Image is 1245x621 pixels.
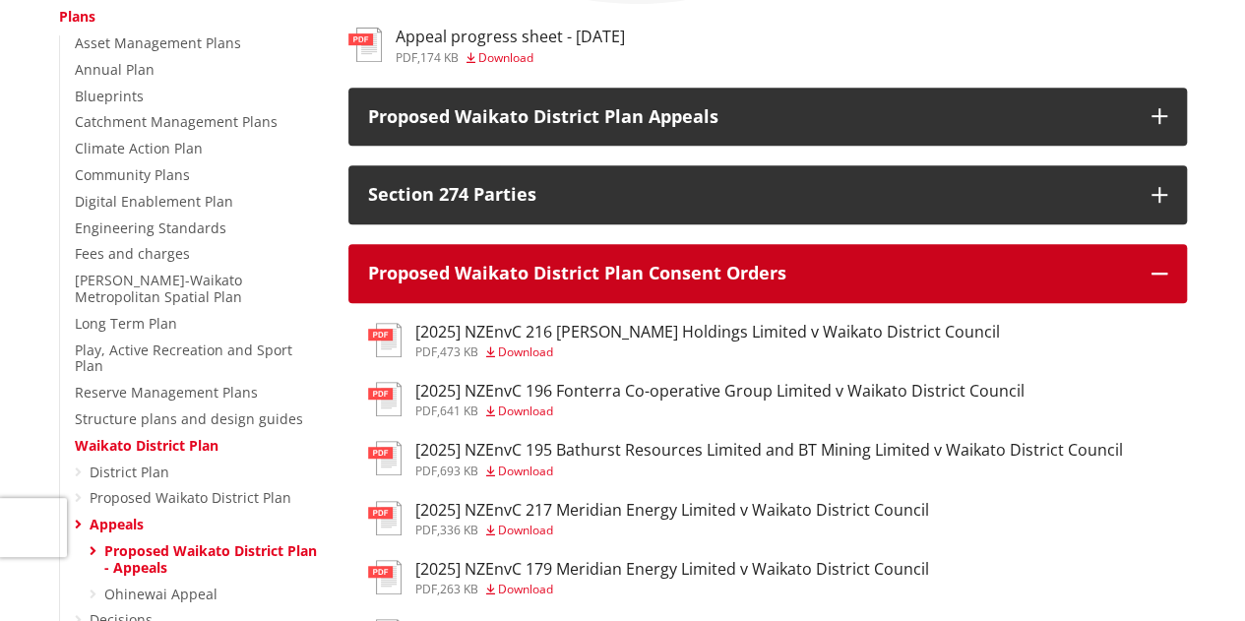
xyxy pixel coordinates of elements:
[368,264,1132,283] p: Proposed Waikato District Plan Consent Orders
[498,403,553,419] span: Download
[415,466,1123,477] div: ,
[368,382,1025,417] a: [2025] NZEnvC 196 Fonterra Co-operative Group Limited v Waikato District Council pdf,641 KB Download
[440,403,478,419] span: 641 KB
[348,88,1187,147] button: Proposed Waikato District Plan Appeals
[498,343,553,360] span: Download
[75,218,226,237] a: Engineering Standards
[498,463,553,479] span: Download
[75,436,218,455] a: Waikato District Plan
[348,165,1187,224] button: Section 274 Parties
[415,346,1000,358] div: ,
[415,501,929,520] h3: [2025] NZEnvC 217 Meridian Energy Limited v Waikato District Council
[478,49,533,66] span: Download
[368,501,402,535] img: document-pdf.svg
[90,515,144,533] a: Appeals
[415,441,1123,460] h3: [2025] NZEnvC 195 Bathurst Resources Limited and BT Mining Limited v Waikato District Council
[1154,538,1225,609] iframe: Messenger Launcher
[420,49,459,66] span: 174 KB
[415,584,929,595] div: ,
[415,343,437,360] span: pdf
[75,60,155,79] a: Annual Plan
[75,87,144,105] a: Blueprints
[440,522,478,538] span: 336 KB
[75,409,303,428] a: Structure plans and design guides
[415,382,1025,401] h3: [2025] NZEnvC 196 Fonterra Co-operative Group Limited v Waikato District Council
[368,185,1132,205] p: Section 274 Parties
[75,33,241,52] a: Asset Management Plans
[498,522,553,538] span: Download
[75,165,190,184] a: Community Plans
[396,52,625,64] div: ,
[90,488,291,507] a: Proposed Waikato District Plan
[75,112,278,131] a: Catchment Management Plans
[415,463,437,479] span: pdf
[368,382,402,416] img: document-pdf.svg
[75,383,258,402] a: Reserve Management Plans
[440,581,478,597] span: 263 KB
[415,405,1025,417] div: ,
[440,343,478,360] span: 473 KB
[368,441,402,475] img: document-pdf.svg
[368,441,1123,476] a: [2025] NZEnvC 195 Bathurst Resources Limited and BT Mining Limited v Waikato District Council pdf...
[75,244,190,263] a: Fees and charges
[396,49,417,66] span: pdf
[415,323,1000,342] h3: [2025] NZEnvC 216 [PERSON_NAME] Holdings Limited v Waikato District Council
[348,28,382,62] img: document-pdf.svg
[368,323,402,357] img: document-pdf.svg
[440,463,478,479] span: 693 KB
[348,244,1187,303] button: Proposed Waikato District Plan Consent Orders
[368,560,929,595] a: [2025] NZEnvC 179 Meridian Energy Limited v Waikato District Council pdf,263 KB Download
[415,403,437,419] span: pdf
[368,501,929,536] a: [2025] NZEnvC 217 Meridian Energy Limited v Waikato District Council pdf,336 KB Download
[75,139,203,157] a: Climate Action Plan
[368,560,402,594] img: document-pdf.svg
[75,192,233,211] a: Digital Enablement Plan
[396,28,625,46] h3: Appeal progress sheet - [DATE]
[104,541,317,577] a: Proposed Waikato District Plan - Appeals
[75,341,292,376] a: Play, Active Recreation and Sport Plan
[75,314,177,333] a: Long Term Plan
[75,271,242,306] a: [PERSON_NAME]-Waikato Metropolitan Spatial Plan
[368,107,1132,127] p: Proposed Waikato District Plan Appeals
[415,581,437,597] span: pdf
[415,560,929,579] h3: [2025] NZEnvC 179 Meridian Energy Limited v Waikato District Council
[348,28,625,63] a: Appeal progress sheet - [DATE] pdf,174 KB Download
[90,463,169,481] a: District Plan
[498,581,553,597] span: Download
[59,7,95,26] a: Plans
[368,323,1000,358] a: [2025] NZEnvC 216 [PERSON_NAME] Holdings Limited v Waikato District Council pdf,473 KB Download
[415,525,929,536] div: ,
[415,522,437,538] span: pdf
[104,585,218,603] a: Ohinewai Appeal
